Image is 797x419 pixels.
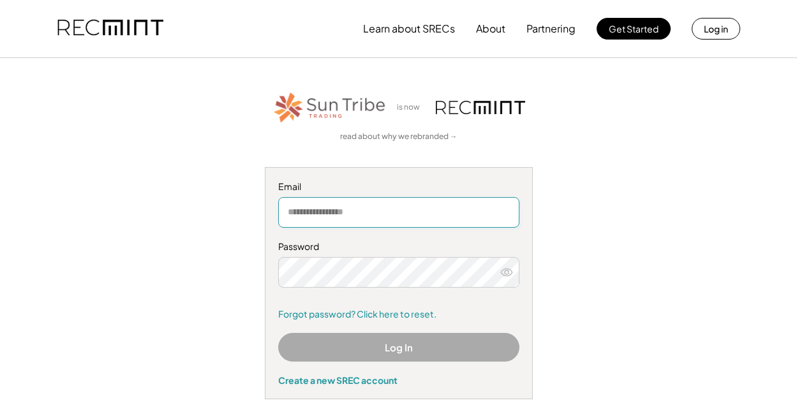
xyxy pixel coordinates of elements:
div: Email [278,180,519,193]
img: recmint-logotype%403x.png [436,101,525,114]
a: read about why we rebranded → [340,131,458,142]
button: Get Started [597,18,671,40]
button: Log in [692,18,740,40]
img: recmint-logotype%403x.png [57,7,163,50]
button: Partnering [526,16,576,41]
div: Create a new SREC account [278,374,519,386]
button: About [476,16,505,41]
img: STT_Horizontal_Logo%2B-%2BColor.png [272,90,387,125]
button: Log In [278,333,519,362]
a: Forgot password? Click here to reset. [278,308,519,321]
button: Learn about SRECs [363,16,455,41]
div: is now [394,102,429,113]
div: Password [278,240,519,253]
